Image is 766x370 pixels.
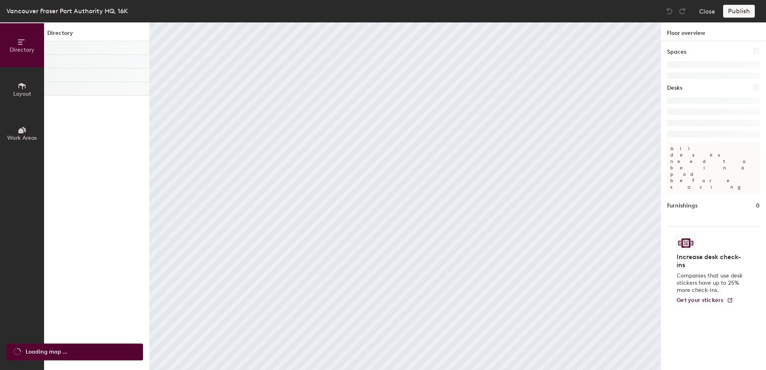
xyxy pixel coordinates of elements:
[677,297,733,304] a: Get your stickers
[667,48,686,56] h1: Spaces
[44,29,149,41] h1: Directory
[756,201,760,210] h1: 0
[6,6,128,16] div: Vancouver Fraser Port Authority HQ, 16K
[13,90,31,97] span: Layout
[661,22,766,41] h1: Floor overview
[26,348,67,356] span: Loading map ...
[667,201,697,210] h1: Furnishings
[7,135,37,141] span: Work Areas
[150,22,660,370] canvas: Map
[677,272,745,294] p: Companies that use desk stickers have up to 25% more check-ins.
[678,7,686,15] img: Redo
[677,297,724,304] span: Get your stickers
[10,46,34,53] span: Directory
[699,5,715,18] button: Close
[667,142,760,193] p: All desks need to be in a pod before saving
[667,84,682,92] h1: Desks
[665,7,673,15] img: Undo
[677,253,745,269] h4: Increase desk check-ins
[677,236,695,250] img: Sticker logo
